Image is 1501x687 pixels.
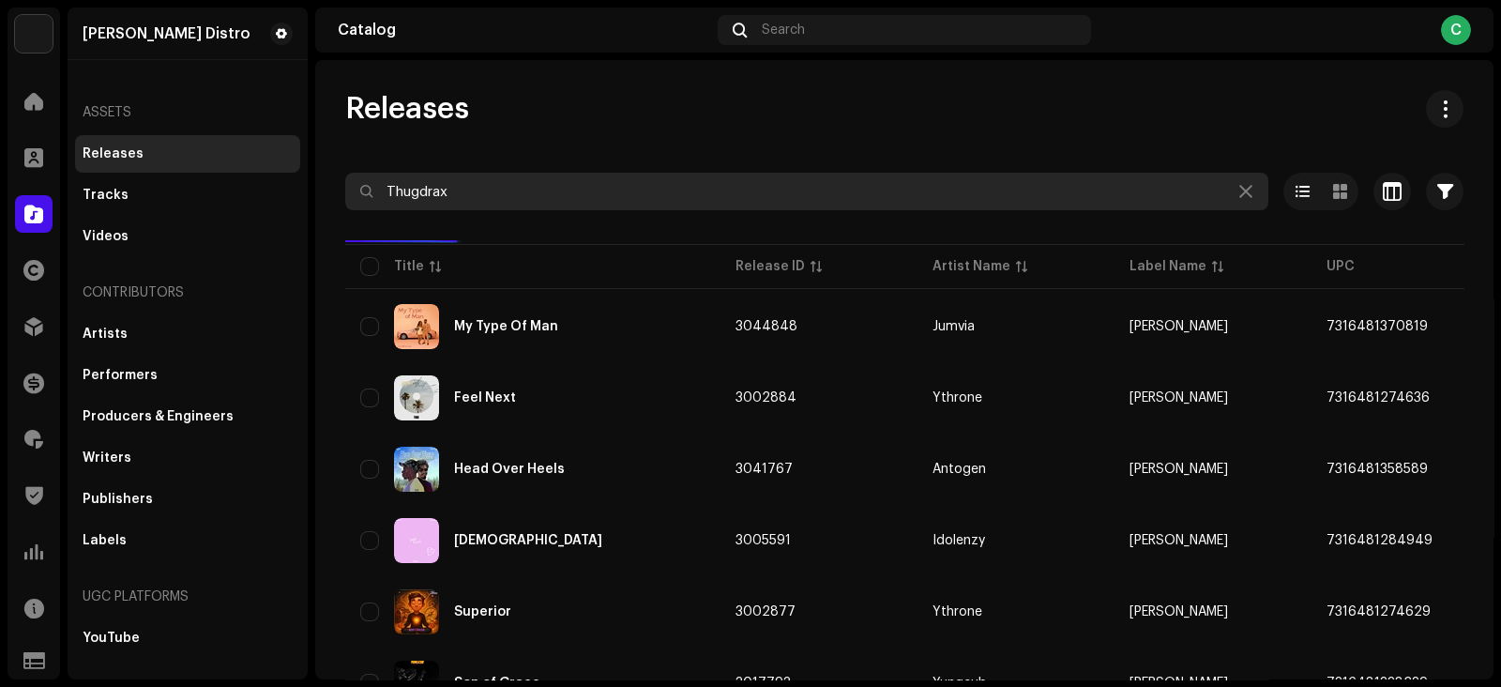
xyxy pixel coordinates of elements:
re-m-nav-item: Labels [75,522,300,559]
div: Artist Name [932,257,1010,276]
re-m-nav-item: Releases [75,135,300,173]
div: Videos [83,229,129,244]
span: RHYTHM X [1130,534,1228,547]
re-m-nav-item: YouTube [75,619,300,657]
div: Releases [83,146,144,161]
div: Superior [454,605,511,618]
re-m-nav-item: Tracks [75,176,300,214]
re-a-nav-header: Assets [75,90,300,135]
div: Dewa [454,534,602,547]
re-m-nav-item: Writers [75,439,300,477]
div: Performers [83,368,158,383]
re-m-nav-item: Producers & Engineers [75,398,300,435]
re-m-nav-item: Publishers [75,481,300,518]
span: 7316481358589 [1327,463,1428,476]
re-a-nav-header: UGC Platforms [75,574,300,619]
span: Jumvia [932,320,1099,333]
img: 786a15c8-434e-4ceb-bd88-990a331f4c12 [15,15,53,53]
input: Search [345,173,1268,210]
span: 3002877 [735,605,796,618]
span: 7316481274629 [1327,605,1431,618]
div: Catalog [338,23,710,38]
span: RHYTHM X [1130,605,1228,618]
re-m-nav-item: Videos [75,218,300,255]
img: 51e56dc7-3748-4ffb-a2b1-6066e4e97965 [394,589,439,634]
div: Idolenzy [932,534,985,547]
span: RHYTHM X [1130,320,1228,333]
re-m-nav-item: Artists [75,315,300,353]
span: Releases [345,90,469,128]
img: 4fef047d-09ce-4699-a308-06f8e7226cf3 [394,375,439,420]
span: 3002884 [735,391,796,405]
div: C [1441,15,1471,45]
div: Head Over Heels [454,463,565,476]
img: 7cbd2579-c9ef-43d9-9b66-f50f9f751821 [394,518,439,563]
div: Jumvia [932,320,975,333]
span: RHYTHM X [1130,463,1228,476]
div: My Type Of Man [454,320,558,333]
img: 1547c9cb-1250-4007-9c71-c5d7b20334ed [394,447,439,492]
re-a-nav-header: Contributors [75,270,300,315]
span: Antogen [932,463,1099,476]
div: Title [394,257,424,276]
span: 7316481274636 [1327,391,1430,405]
div: Antogen [932,463,986,476]
div: Label Name [1130,257,1206,276]
div: Artists [83,327,128,342]
div: Rhythm X Distro [83,26,250,41]
span: 3044848 [735,320,797,333]
div: Publishers [83,492,153,507]
span: 3041767 [735,463,793,476]
span: Ythrone [932,605,1099,618]
span: 3005591 [735,534,791,547]
img: 1162878d-cb4f-457b-af11-a1881ffdf983 [394,304,439,349]
re-m-nav-item: Performers [75,357,300,394]
div: YouTube [83,631,140,646]
div: Release ID [735,257,805,276]
span: 7316481370819 [1327,320,1428,333]
span: 7316481284949 [1327,534,1433,547]
div: Ythrone [932,605,982,618]
span: Ythrone [932,391,1099,405]
div: Writers [83,450,131,466]
div: Labels [83,533,127,548]
div: Ythrone [932,391,982,405]
span: Idolenzy [932,534,1099,547]
span: Search [762,23,805,38]
span: RHYTHM X [1130,391,1228,405]
div: Tracks [83,188,129,203]
div: Producers & Engineers [83,409,234,424]
div: Feel Next [454,391,516,405]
